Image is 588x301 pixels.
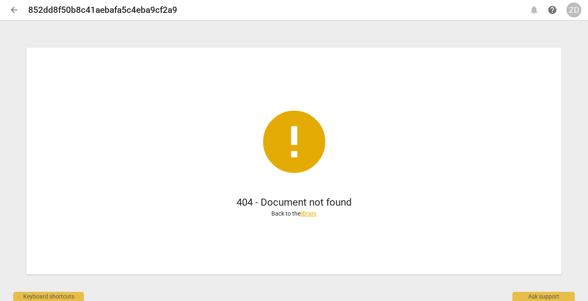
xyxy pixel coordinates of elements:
[547,5,557,15] span: help
[13,292,84,301] div: Keyboard shortcuts
[566,2,581,17] button: ZD
[9,5,19,15] span: arrow_back
[28,5,177,15] h2: 852dd8f50b8c41aebafa5c4eba9cf2a9
[545,2,560,17] a: Help
[300,210,317,217] a: library
[257,104,332,179] span: error
[237,196,352,209] h1: 404 - Document not found
[271,209,317,218] p: Back to the
[512,292,575,301] div: Ask support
